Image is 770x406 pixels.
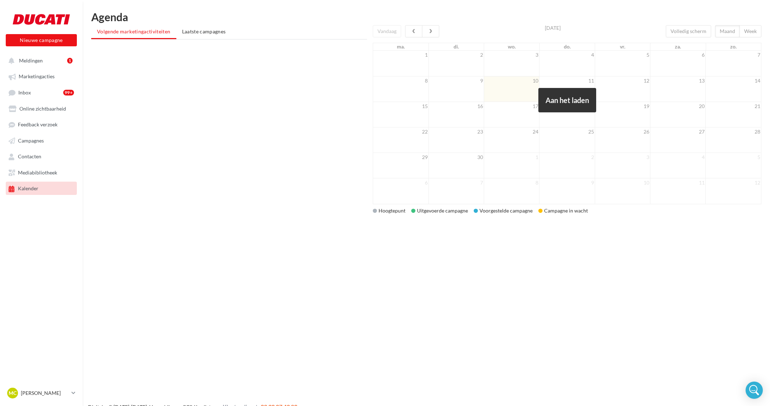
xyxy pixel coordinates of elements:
p: [PERSON_NAME] [21,389,69,397]
div: Uitgevoerde campagne [411,207,468,214]
div: 1 [67,58,73,64]
span: Volgende marketingactiviteiten [97,28,171,34]
span: MC [9,389,17,397]
div: Aan het laden [538,88,596,113]
h1: Agenda [91,11,761,22]
a: Feedback verzoek [4,118,78,131]
div: ' [373,25,761,204]
div: Open Intercom Messenger [746,382,763,399]
span: Mediabibliotheek [18,169,57,176]
a: Mediabibliotheek [4,166,78,179]
a: MC [PERSON_NAME] [6,386,77,400]
span: Meldingen [19,57,43,64]
a: Kalender [4,182,78,195]
div: Hoogtepunt [373,207,405,214]
span: Laatste campagnes [182,28,226,34]
a: Campagnes [4,134,78,147]
button: Meldingen 1 [4,54,75,67]
span: Campagnes [18,137,44,144]
div: 99+ [63,90,74,95]
a: Inbox99+ [4,86,78,99]
a: Contacten [4,150,78,163]
span: Kalender [18,186,38,192]
span: Inbox [18,89,31,95]
div: Voorgestelde campagne [474,207,533,214]
a: Online zichtbaarheid [4,102,78,115]
button: Nieuwe campagne [6,34,77,46]
span: Contacten [18,154,41,160]
span: Online zichtbaarheid [19,106,66,112]
div: Campagne in wacht [538,207,588,214]
span: Marketingacties [19,74,55,80]
a: Marketingacties [4,70,78,83]
span: Feedback verzoek [18,122,57,128]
